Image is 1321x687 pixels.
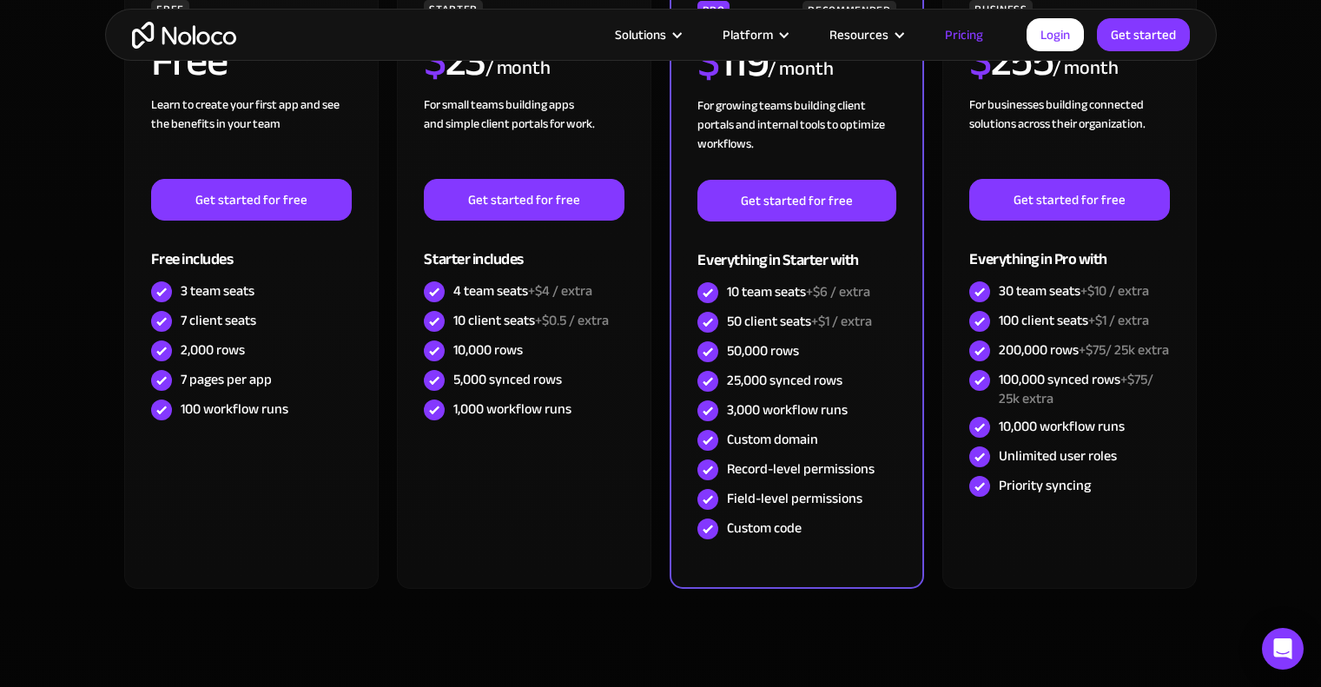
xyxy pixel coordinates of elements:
[453,281,592,301] div: 4 team seats
[727,371,842,390] div: 25,000 synced rows
[424,39,485,83] h2: 23
[811,308,872,334] span: +$1 / extra
[1079,337,1169,363] span: +$75/ 25k extra
[727,341,799,360] div: 50,000 rows
[727,489,862,508] div: Field-level permissions
[999,367,1153,412] span: +$75/ 25k extra
[999,311,1149,330] div: 100 client seats
[1027,18,1084,51] a: Login
[999,417,1125,436] div: 10,000 workflow runs
[697,96,895,180] div: For growing teams building client portals and internal tools to optimize workflows.
[453,400,571,419] div: 1,000 workflow runs
[485,55,551,83] div: / month
[808,23,923,46] div: Resources
[535,307,609,334] span: +$0.5 / extra
[768,56,833,83] div: / month
[593,23,701,46] div: Solutions
[151,221,351,277] div: Free includes
[969,221,1169,277] div: Everything in Pro with
[923,23,1005,46] a: Pricing
[181,340,245,360] div: 2,000 rows
[424,96,624,179] div: For small teams building apps and simple client portals for work. ‍
[701,23,808,46] div: Platform
[727,312,872,331] div: 50 client seats
[697,221,895,278] div: Everything in Starter with
[1088,307,1149,334] span: +$1 / extra
[528,278,592,304] span: +$4 / extra
[727,282,870,301] div: 10 team seats
[151,179,351,221] a: Get started for free
[969,179,1169,221] a: Get started for free
[181,400,288,419] div: 100 workflow runs
[969,39,1053,83] h2: 255
[1097,18,1190,51] a: Get started
[727,519,802,538] div: Custom code
[1080,278,1149,304] span: +$10 / extra
[453,311,609,330] div: 10 client seats
[999,446,1117,466] div: Unlimited user roles
[697,40,768,83] h2: 119
[181,370,272,389] div: 7 pages per app
[727,400,848,419] div: 3,000 workflow runs
[181,311,256,330] div: 7 client seats
[806,279,870,305] span: +$6 / extra
[829,23,888,46] div: Resources
[615,23,666,46] div: Solutions
[727,459,875,479] div: Record-level permissions
[132,22,236,49] a: home
[424,179,624,221] a: Get started for free
[969,96,1169,179] div: For businesses building connected solutions across their organization. ‍
[727,430,818,449] div: Custom domain
[1262,628,1304,670] div: Open Intercom Messenger
[453,370,562,389] div: 5,000 synced rows
[1053,55,1118,83] div: / month
[151,39,227,83] h2: Free
[151,96,351,179] div: Learn to create your first app and see the benefits in your team ‍
[999,370,1169,408] div: 100,000 synced rows
[181,281,254,301] div: 3 team seats
[999,340,1169,360] div: 200,000 rows
[723,23,773,46] div: Platform
[999,281,1149,301] div: 30 team seats
[453,340,523,360] div: 10,000 rows
[424,221,624,277] div: Starter includes
[999,476,1091,495] div: Priority syncing
[697,180,895,221] a: Get started for free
